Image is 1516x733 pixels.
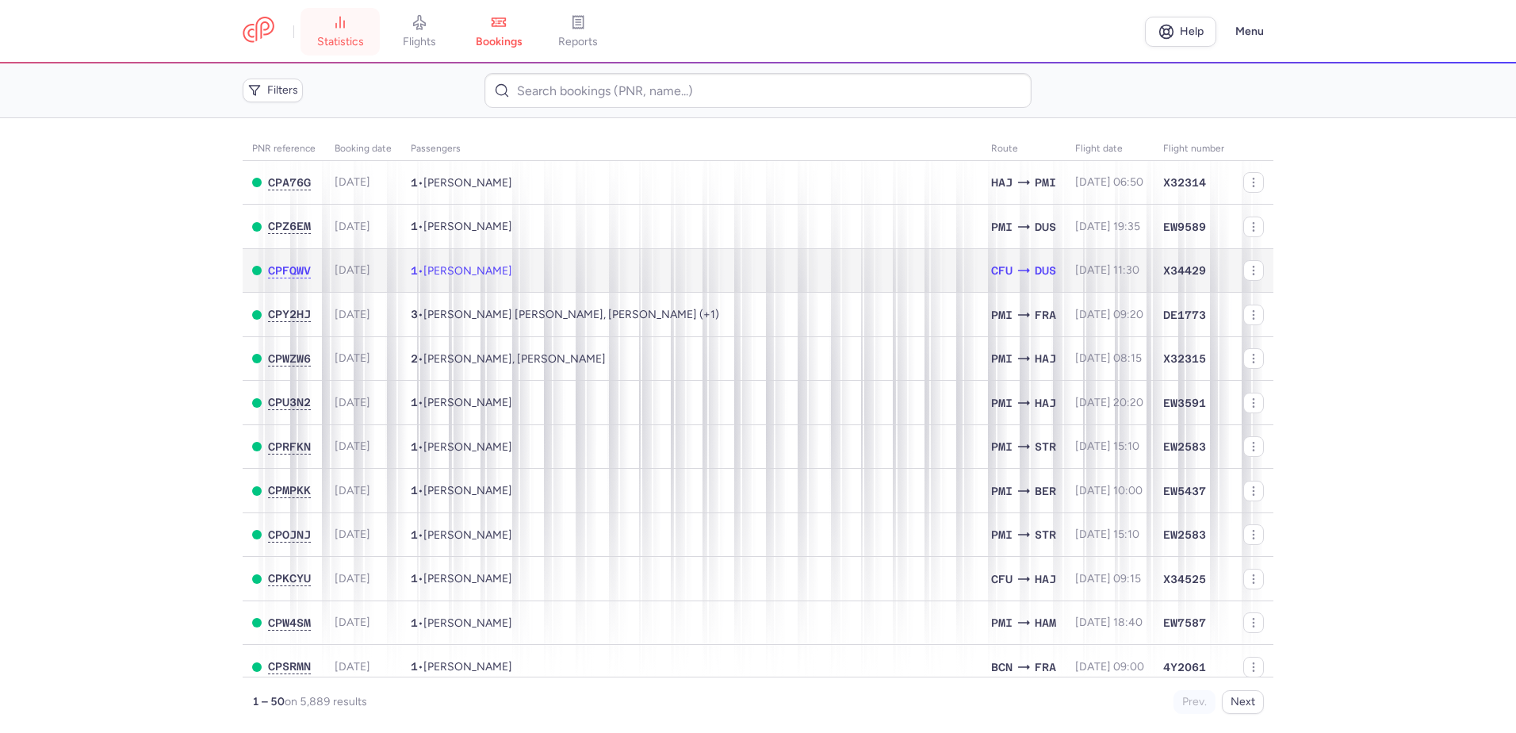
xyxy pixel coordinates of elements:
[268,220,311,232] span: CPZ6EM
[991,482,1013,500] span: PMI
[1035,262,1056,279] span: DUS
[335,396,370,409] span: [DATE]
[411,220,512,233] span: •
[411,616,418,629] span: 1
[1035,438,1056,455] span: STR
[268,616,311,630] button: CPW4SM
[411,528,512,542] span: •
[243,137,325,161] th: PNR reference
[1163,483,1206,499] span: EW5437
[1154,137,1234,161] th: Flight number
[1075,439,1139,453] span: [DATE] 15:10
[411,616,512,630] span: •
[1145,17,1216,47] a: Help
[1066,137,1154,161] th: flight date
[1035,526,1056,543] span: STR
[1075,308,1143,321] span: [DATE] 09:20
[411,572,512,585] span: •
[991,526,1013,543] span: PMI
[1163,615,1206,631] span: EW7587
[411,440,512,454] span: •
[268,572,311,585] span: CPKCYU
[476,35,523,49] span: bookings
[268,660,311,673] span: CPSRMN
[423,308,719,321] span: Aurelie DI BENEDETTO EP DAILLY, Gregory SCHMITT, Alexandre LUKOWSKI
[411,176,512,190] span: •
[268,308,311,321] button: CPY2HJ
[1075,660,1144,674] span: [DATE] 09:00
[1035,482,1056,500] span: BER
[335,572,370,585] span: [DATE]
[484,73,1031,108] input: Search bookings (PNR, name...)
[268,660,311,674] button: CPSRMN
[991,614,1013,631] span: PMI
[1163,307,1206,323] span: DE1773
[991,394,1013,412] span: PMI
[335,660,370,674] span: [DATE]
[411,176,418,189] span: 1
[411,572,418,585] span: 1
[1075,220,1140,233] span: [DATE] 19:35
[268,396,311,409] span: CPU3N2
[335,439,370,453] span: [DATE]
[411,264,512,278] span: •
[268,352,311,366] button: CPWZW6
[403,35,436,49] span: flights
[1035,394,1056,412] span: HAJ
[423,484,512,497] span: Henrik KOCH
[423,660,512,674] span: Leonard GILMER
[1035,614,1056,631] span: HAM
[411,352,418,365] span: 2
[411,352,606,366] span: •
[335,308,370,321] span: [DATE]
[558,35,598,49] span: reports
[335,351,370,365] span: [DATE]
[335,528,370,541] span: [DATE]
[991,438,1013,455] span: PMI
[268,440,311,454] button: CPRFKN
[1075,263,1139,277] span: [DATE] 11:30
[1075,572,1141,585] span: [DATE] 09:15
[982,137,1066,161] th: Route
[411,220,418,232] span: 1
[1163,659,1206,675] span: 4Y2061
[1163,263,1206,278] span: X34429
[411,660,512,674] span: •
[243,17,274,46] a: CitizenPlane red outlined logo
[335,484,370,497] span: [DATE]
[423,396,512,409] span: Mirja DIECKHAUS
[335,263,370,277] span: [DATE]
[268,352,311,365] span: CPWZW6
[411,308,719,321] span: •
[1163,527,1206,543] span: EW2583
[267,84,298,97] span: Filters
[991,658,1013,676] span: BCN
[268,484,311,497] span: CPMPKK
[411,484,512,497] span: •
[268,264,311,277] span: CPFQWV
[1163,219,1206,235] span: EW9589
[380,14,459,49] a: flights
[423,440,512,454] span: Florian ZIMMERMANN
[411,396,418,409] span: 1
[335,616,370,629] span: [DATE]
[1035,174,1056,191] span: PMI
[268,616,311,629] span: CPW4SM
[991,350,1013,367] span: PMI
[411,484,418,497] span: 1
[401,137,982,161] th: Passengers
[268,264,311,278] button: CPFQWV
[243,79,303,102] button: Filters
[411,396,512,409] span: •
[423,572,512,585] span: Vasilaki NIKOLA
[268,220,311,233] button: CPZ6EM
[1075,351,1142,365] span: [DATE] 08:15
[991,570,1013,588] span: CFU
[991,262,1013,279] span: CFU
[991,306,1013,324] span: PMI
[1226,17,1273,47] button: Menu
[1075,484,1143,497] span: [DATE] 10:00
[1035,218,1056,236] span: DUS
[991,218,1013,236] span: PMI
[268,484,311,497] button: CPMPKK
